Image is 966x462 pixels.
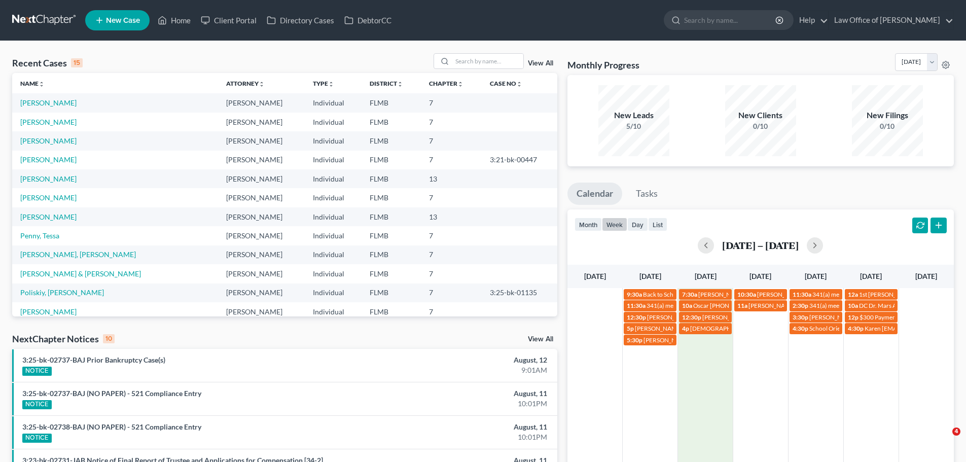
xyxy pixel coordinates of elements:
[757,291,860,298] span: [PERSON_NAME] [PHONE_NUMBER]
[262,11,339,29] a: Directory Cases
[22,400,52,409] div: NOTICE
[598,110,669,121] div: New Leads
[421,113,481,131] td: 7
[305,207,362,226] td: Individual
[362,188,421,207] td: FLMB
[693,302,953,309] span: Oscar [PHONE_NUMBER] ([PERSON_NAME] will translate) [EMAIL_ADDRESS][DOMAIN_NAME]
[682,325,689,332] span: 4p
[793,325,808,332] span: 4:30p
[794,11,828,29] a: Help
[218,302,305,321] td: [PERSON_NAME]
[421,264,481,283] td: 7
[22,356,165,364] a: 3:25-bk-02737-BAJ Prior Bankruptcy Case(s)
[584,272,606,280] span: [DATE]
[218,207,305,226] td: [PERSON_NAME]
[362,131,421,150] td: FLMB
[627,336,642,344] span: 5:30p
[397,81,403,87] i: unfold_more
[567,59,639,71] h3: Monthly Progress
[575,218,602,231] button: month
[305,151,362,169] td: Individual
[421,93,481,112] td: 7
[379,432,547,442] div: 10:01PM
[305,283,362,302] td: Individual
[516,81,522,87] i: unfold_more
[647,313,749,321] span: [PERSON_NAME] [PHONE_NUMBER]
[429,80,463,87] a: Chapterunfold_more
[748,302,851,309] span: [PERSON_NAME] [PHONE_NUMBER]
[528,336,553,343] a: View All
[196,11,262,29] a: Client Portal
[362,93,421,112] td: FLMB
[305,113,362,131] td: Individual
[362,302,421,321] td: FLMB
[793,291,811,298] span: 11:30a
[690,325,860,332] span: [DEMOGRAPHIC_DATA][PERSON_NAME] [PHONE_NUMBER]
[598,121,669,131] div: 5/10
[305,93,362,112] td: Individual
[421,188,481,207] td: 7
[737,302,747,309] span: 11a
[643,336,746,344] span: [PERSON_NAME] [PHONE_NUMBER]
[370,80,403,87] a: Districtunfold_more
[627,302,646,309] span: 11:30a
[859,302,906,309] span: DC Dr. Mars Appt
[848,302,858,309] span: 10a
[848,291,858,298] span: 12a
[12,333,115,345] div: NextChapter Notices
[695,272,717,280] span: [DATE]
[702,313,805,321] span: [PERSON_NAME] [PHONE_NUMBER]
[20,288,104,297] a: Poliskiy, [PERSON_NAME]
[20,269,141,278] a: [PERSON_NAME] & [PERSON_NAME]
[20,250,136,259] a: [PERSON_NAME], [PERSON_NAME]
[305,245,362,264] td: Individual
[20,118,77,126] a: [PERSON_NAME]
[71,58,83,67] div: 15
[20,155,77,164] a: [PERSON_NAME]
[421,131,481,150] td: 7
[218,226,305,245] td: [PERSON_NAME]
[749,272,771,280] span: [DATE]
[482,283,557,302] td: 3:25-bk-01135
[259,81,265,87] i: unfold_more
[421,283,481,302] td: 7
[421,226,481,245] td: 7
[218,264,305,283] td: [PERSON_NAME]
[305,169,362,188] td: Individual
[809,313,857,321] span: [PERSON_NAME]
[20,307,77,316] a: [PERSON_NAME]
[20,212,77,221] a: [PERSON_NAME]
[793,302,808,309] span: 2:30p
[305,131,362,150] td: Individual
[932,428,956,452] iframe: Intercom live chat
[602,218,627,231] button: week
[218,151,305,169] td: [PERSON_NAME]
[457,81,463,87] i: unfold_more
[684,11,777,29] input: Search by name...
[12,57,83,69] div: Recent Cases
[106,17,140,24] span: New Case
[218,131,305,150] td: [PERSON_NAME]
[725,121,796,131] div: 0/10
[627,325,634,332] span: 5p
[313,80,334,87] a: Typeunfold_more
[362,113,421,131] td: FLMB
[682,313,701,321] span: 12:30p
[627,183,667,205] a: Tasks
[635,325,737,332] span: [PERSON_NAME] [PHONE_NUMBER]
[153,11,196,29] a: Home
[805,272,827,280] span: [DATE]
[379,355,547,365] div: August, 12
[725,110,796,121] div: New Clients
[379,365,547,375] div: 9:01AM
[218,169,305,188] td: [PERSON_NAME]
[421,302,481,321] td: 7
[20,80,45,87] a: Nameunfold_more
[379,422,547,432] div: August, 11
[682,291,697,298] span: 7:30a
[627,218,648,231] button: day
[860,272,882,280] span: [DATE]
[682,302,692,309] span: 10a
[627,291,642,298] span: 9:30a
[20,231,59,240] a: Penny, Tessa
